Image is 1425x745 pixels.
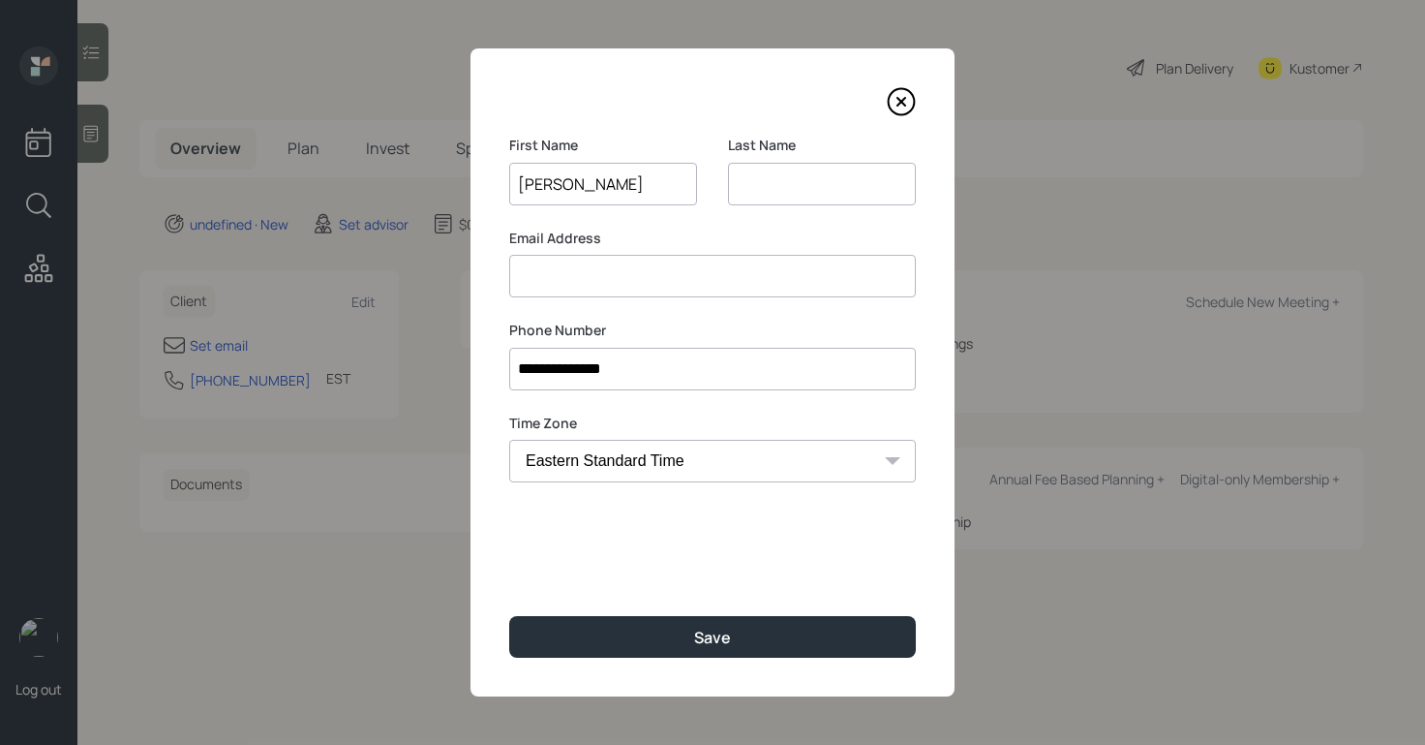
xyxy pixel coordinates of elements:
[509,136,697,155] label: First Name
[694,627,731,648] div: Save
[509,321,916,340] label: Phone Number
[509,616,916,658] button: Save
[509,414,916,433] label: Time Zone
[728,136,916,155] label: Last Name
[509,229,916,248] label: Email Address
